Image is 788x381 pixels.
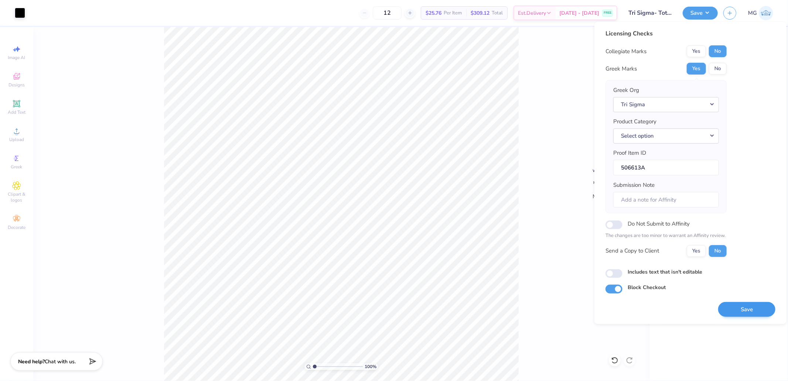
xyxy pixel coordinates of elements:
[683,7,718,20] button: Save
[373,6,402,20] input: – –
[11,164,23,170] span: Greek
[471,9,489,17] span: $309.12
[8,224,25,230] span: Decorate
[444,9,462,17] span: Per Item
[606,29,727,38] div: Licensing Checks
[8,109,25,115] span: Add Text
[606,65,637,73] div: Greek Marks
[604,10,611,16] span: FREE
[623,6,677,20] input: Untitled Design
[748,9,757,17] span: MG
[628,219,690,229] label: Do Not Submit to Affinity
[613,181,655,189] label: Submission Note
[709,245,727,257] button: No
[559,9,599,17] span: [DATE] - [DATE]
[613,117,656,126] label: Product Category
[748,6,773,20] a: MG
[492,9,503,17] span: Total
[718,302,775,317] button: Save
[9,137,24,143] span: Upload
[613,149,646,157] label: Proof Item ID
[628,284,666,291] label: Block Checkout
[687,63,706,75] button: Yes
[709,45,727,57] button: No
[518,9,546,17] span: Est. Delivery
[18,358,45,365] strong: Need help?
[613,192,719,207] input: Add a note for Affinity
[606,47,647,56] div: Collegiate Marks
[606,232,727,240] p: The changes are too minor to warrant an Affinity review.
[709,63,727,75] button: No
[687,245,706,257] button: Yes
[606,247,659,255] div: Send a Copy to Client
[613,128,719,143] button: Select option
[8,82,25,88] span: Designs
[426,9,441,17] span: $25.76
[687,45,706,57] button: Yes
[628,268,702,275] label: Includes text that isn't editable
[613,97,719,112] button: Tri Sigma
[8,55,25,61] span: Image AI
[45,358,76,365] span: Chat with us.
[759,6,773,20] img: Michael Galon
[4,191,30,203] span: Clipart & logos
[613,86,639,95] label: Greek Org
[365,363,376,370] span: 100 %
